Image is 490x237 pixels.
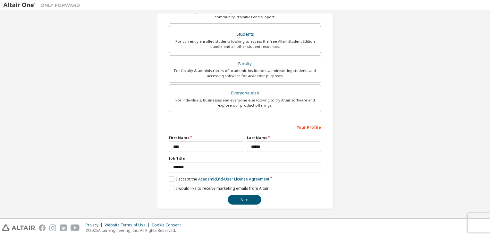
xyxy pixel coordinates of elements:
[173,39,317,49] div: For currently enrolled students looking to access the free Altair Student Edition bundle and all ...
[152,223,185,228] div: Cookie Consent
[198,176,269,182] a: Academic End-User License Agreement
[86,223,105,228] div: Privacy
[173,9,317,20] div: For existing customers looking to access software downloads, HPC resources, community, trainings ...
[86,228,185,233] p: © 2025 Altair Engineering, Inc. All Rights Reserved.
[173,98,317,108] div: For individuals, businesses and everyone else looking to try Altair software and explore our prod...
[169,186,269,191] label: I would like to receive marketing emails from Altair
[173,59,317,68] div: Faculty
[105,223,152,228] div: Website Terms of Use
[247,135,321,140] label: Last Name
[3,2,83,8] img: Altair One
[71,224,80,231] img: youtube.svg
[173,89,317,98] div: Everyone else
[169,122,321,132] div: Your Profile
[228,195,261,205] button: Next
[169,156,321,161] label: Job Title
[39,224,46,231] img: facebook.svg
[173,30,317,39] div: Students
[49,224,56,231] img: instagram.svg
[169,135,243,140] label: First Name
[2,224,35,231] img: altair_logo.svg
[169,176,269,182] label: I accept the
[173,68,317,78] div: For faculty & administrators of academic institutions administering students and accessing softwa...
[60,224,67,231] img: linkedin.svg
